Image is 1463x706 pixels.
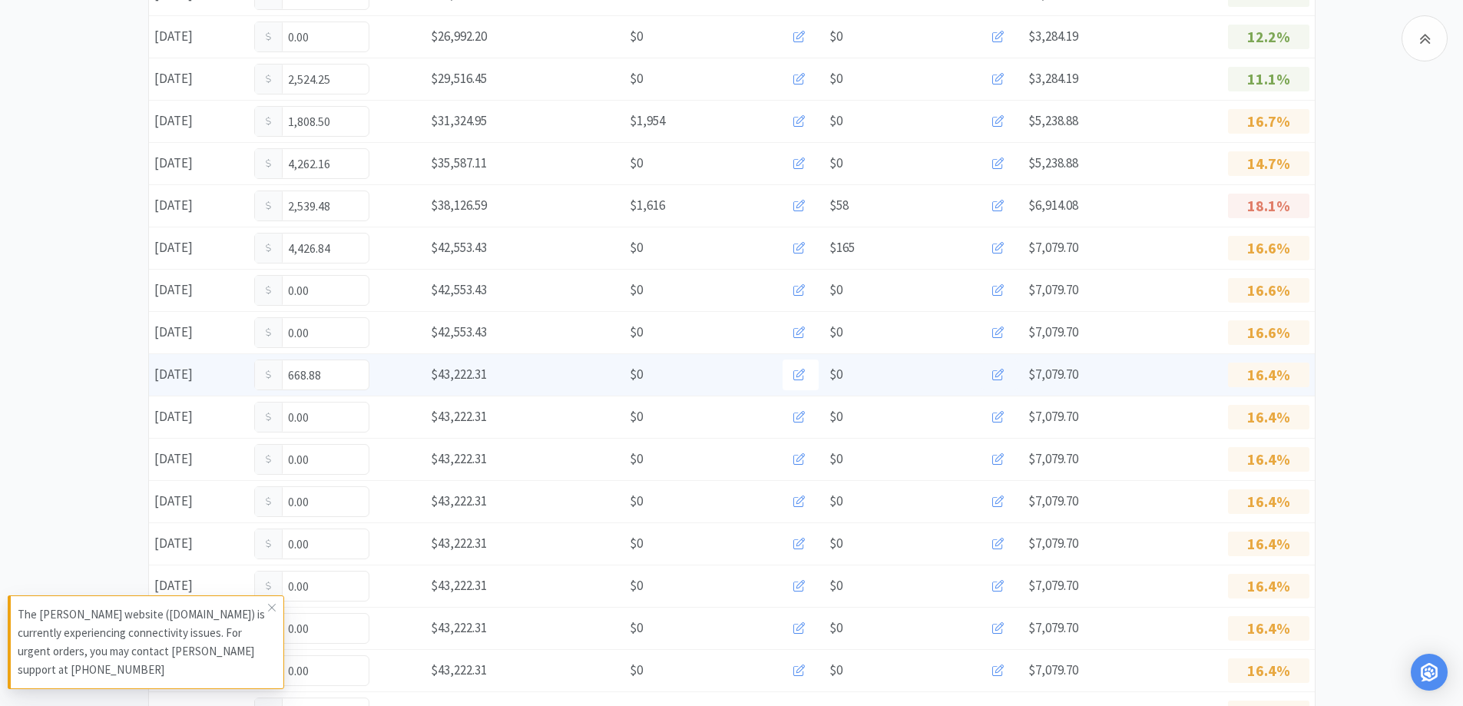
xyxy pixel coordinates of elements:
span: $0 [630,364,643,385]
p: 16.4% [1228,574,1309,598]
p: 16.6% [1228,278,1309,303]
p: 18.1% [1228,194,1309,218]
span: $0 [630,26,643,47]
p: 16.6% [1228,236,1309,260]
span: $43,222.31 [431,661,487,678]
div: [DATE] [149,190,249,221]
span: $0 [829,575,842,596]
span: $0 [630,237,643,258]
span: $0 [829,111,842,131]
span: $7,079.70 [1028,366,1078,383]
span: $7,079.70 [1028,408,1078,425]
span: $0 [829,491,842,512]
span: $43,222.31 [431,577,487,594]
span: $5,238.88 [1028,154,1078,171]
span: $0 [829,68,842,89]
div: [DATE] [149,274,249,306]
div: [DATE] [149,63,249,94]
span: $0 [630,406,643,427]
span: $0 [630,575,643,596]
span: $29,516.45 [431,70,487,87]
span: $43,222.31 [431,366,487,383]
div: [DATE] [149,232,249,264]
p: 16.6% [1228,320,1309,345]
span: $3,284.19 [1028,70,1078,87]
span: $0 [829,449,842,469]
span: $0 [829,364,842,385]
div: [DATE] [149,486,249,517]
span: $43,222.31 [431,492,487,509]
p: 16.7% [1228,109,1309,134]
span: $26,992.20 [431,28,487,45]
span: $7,079.70 [1028,535,1078,552]
span: $0 [829,618,842,638]
span: $5,238.88 [1028,112,1078,129]
span: $7,079.70 [1028,619,1078,636]
span: $0 [630,280,643,300]
div: [DATE] [149,359,249,390]
span: $0 [829,153,842,174]
p: 14.7% [1228,151,1309,176]
div: [DATE] [149,401,249,433]
span: $0 [630,618,643,638]
span: $0 [630,322,643,343]
span: $7,079.70 [1028,323,1078,340]
span: $0 [630,533,643,554]
span: $0 [829,322,842,343]
p: 16.4% [1228,489,1309,514]
p: 16.4% [1228,405,1309,429]
p: 16.4% [1228,616,1309,641]
span: $0 [630,660,643,681]
span: $7,079.70 [1028,661,1078,678]
span: $38,126.59 [431,197,487,214]
div: [DATE] [149,147,249,179]
span: $3,284.19 [1028,28,1078,45]
span: $35,587.11 [431,154,487,171]
span: $43,222.31 [431,408,487,425]
div: [DATE] [149,570,249,602]
span: $7,079.70 [1028,492,1078,509]
span: $0 [630,68,643,89]
span: $42,553.43 [431,323,487,340]
span: $31,324.95 [431,112,487,129]
p: 16.4% [1228,658,1309,683]
span: $0 [829,533,842,554]
div: Open Intercom Messenger [1411,654,1448,691]
span: $0 [630,491,643,512]
span: $42,553.43 [431,281,487,298]
span: $6,914.08 [1028,197,1078,214]
span: $7,079.70 [1028,450,1078,467]
span: $0 [829,406,842,427]
div: [DATE] [149,317,249,348]
span: $58 [829,195,849,216]
span: $7,079.70 [1028,577,1078,594]
span: $0 [829,660,842,681]
p: 16.4% [1228,532,1309,556]
span: $1,616 [630,195,665,216]
span: $0 [630,153,643,174]
span: $1,954 [630,111,665,131]
p: 16.4% [1228,363,1309,387]
span: $43,222.31 [431,619,487,636]
span: $165 [829,237,855,258]
div: [DATE] [149,443,249,475]
span: $7,079.70 [1028,281,1078,298]
p: 12.2% [1228,25,1309,49]
p: 11.1% [1228,67,1309,91]
span: $0 [829,280,842,300]
p: The [PERSON_NAME] website ([DOMAIN_NAME]) is currently experiencing connectivity issues. For urge... [18,605,268,679]
span: $7,079.70 [1028,239,1078,256]
span: $0 [630,449,643,469]
div: [DATE] [149,528,249,559]
span: $42,553.43 [431,239,487,256]
span: $0 [829,26,842,47]
span: $43,222.31 [431,450,487,467]
span: $43,222.31 [431,535,487,552]
p: 16.4% [1228,447,1309,472]
div: [DATE] [149,105,249,137]
div: [DATE] [149,21,249,52]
